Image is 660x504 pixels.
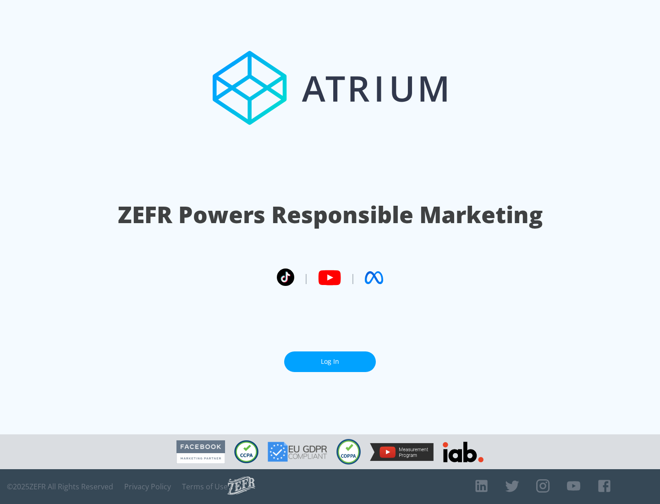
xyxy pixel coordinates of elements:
img: CCPA Compliant [234,440,258,463]
span: © 2025 ZEFR All Rights Reserved [7,482,113,491]
img: YouTube Measurement Program [370,443,434,461]
img: COPPA Compliant [336,439,361,465]
a: Privacy Policy [124,482,171,491]
span: | [303,271,309,285]
a: Log In [284,351,376,372]
span: | [350,271,356,285]
h1: ZEFR Powers Responsible Marketing [118,199,543,230]
a: Terms of Use [182,482,228,491]
img: Facebook Marketing Partner [176,440,225,464]
img: GDPR Compliant [268,442,327,462]
img: IAB [443,442,484,462]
